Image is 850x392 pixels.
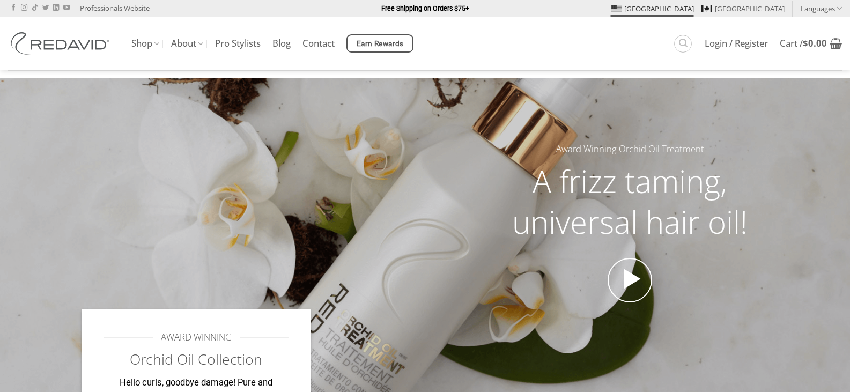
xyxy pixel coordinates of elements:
[171,33,203,54] a: About
[32,4,38,12] a: Follow on TikTok
[780,32,842,55] a: View cart
[705,34,768,53] a: Login / Register
[42,4,49,12] a: Follow on Twitter
[215,34,261,53] a: Pro Stylists
[10,4,17,12] a: Follow on Facebook
[492,142,768,157] h5: Award Winning Orchid Oil Treatment
[611,1,694,17] a: [GEOGRAPHIC_DATA]
[346,34,413,53] a: Earn Rewards
[63,4,70,12] a: Follow on YouTube
[608,258,653,303] a: Open video in lightbox
[357,38,404,50] span: Earn Rewards
[302,34,335,53] a: Contact
[104,350,290,369] h2: Orchid Oil Collection
[780,39,827,48] span: Cart /
[53,4,59,12] a: Follow on LinkedIn
[131,33,159,54] a: Shop
[381,4,469,12] strong: Free Shipping on Orders $75+
[8,32,115,55] img: REDAVID Salon Products | United States
[674,35,692,53] a: Search
[803,37,808,49] span: $
[701,1,785,17] a: [GEOGRAPHIC_DATA]
[801,1,842,16] a: Languages
[272,34,291,53] a: Blog
[705,39,768,48] span: Login / Register
[492,161,768,242] h2: A frizz taming, universal hair oil!
[161,330,232,345] span: AWARD WINNING
[803,37,827,49] bdi: 0.00
[21,4,27,12] a: Follow on Instagram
